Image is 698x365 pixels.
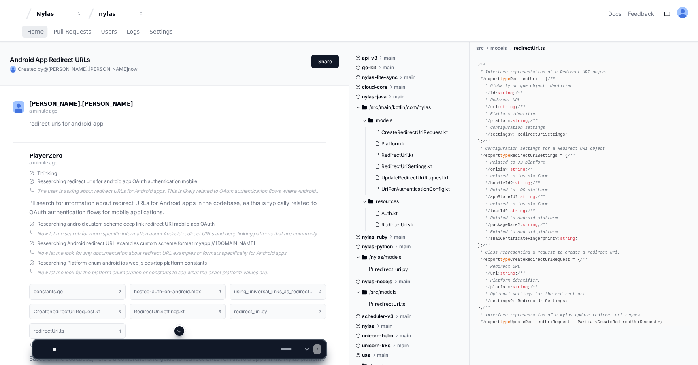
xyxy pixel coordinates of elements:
[230,284,326,299] button: using_universal_links_as_redirect_uri_on_android.mdx4
[27,23,44,41] a: Home
[362,278,392,285] span: nylas-nodejs
[381,163,432,170] span: RedirectUriSettings.kt
[608,10,621,18] a: Docs
[372,219,459,231] button: RedirectUris.kt
[500,271,515,276] span: string
[500,77,510,81] span: type
[37,188,326,194] div: The user is asking about redirect URLs for Android apps. This is likely related to OAuth authenti...
[43,66,48,72] span: @
[478,153,575,172] span: /** * Related to JS platform */
[515,181,530,186] span: string
[362,234,387,240] span: nylas-ruby
[362,287,367,297] svg: Directory
[478,63,607,81] span: /** * Interface representation of a Redirect URI object */
[381,129,448,136] span: CreateRedirectUriRequest.kt
[365,299,459,310] button: redirectUri.ts
[119,288,121,295] span: 2
[34,309,100,314] h1: CreateRedirectUriRequest.kt
[478,167,548,186] span: /** * Related to iOS platform */
[393,94,404,100] span: main
[362,94,387,100] span: nylas-java
[101,23,117,41] a: Users
[37,240,255,247] span: Researching Android redirect URL examples custom scheme format myapp:// [DOMAIN_NAME]
[13,101,24,113] img: ALV-UjU-Uivu_cc8zlDcn2c9MNEgVYayUocKx0gHV_Yy_SMunaAAd7JZxK5fgww1Mi-cdUJK5q-hvUHnPErhbMG5W0ta4bF9-...
[37,250,326,256] div: Now let me look for any documentation about redirect URL examples or formats specifically for And...
[53,29,91,34] span: Pull Requests
[362,64,376,71] span: go-kit
[127,23,140,41] a: Logs
[514,45,545,51] span: redirectUri.ts
[628,10,654,18] button: Feedback
[372,184,459,195] button: UrlForAuthenticationConfig.kt
[29,160,57,166] span: a minute ago
[355,101,464,114] button: /src/main/kotlin/com/nylas
[368,115,373,125] svg: Directory
[372,208,459,219] button: Auth.kt
[33,6,85,21] button: Nylas
[500,320,510,324] span: type
[101,29,117,34] span: Users
[478,243,620,262] span: /** * Class representing a request to create a redirect uri. */
[513,118,528,123] span: string
[134,309,185,314] h1: RedirectUriSettings.kt
[29,323,126,339] button: redirectUri.ts1
[478,194,548,213] span: /** * Related to iOS platform */
[404,74,415,81] span: main
[362,55,377,61] span: api-v3
[230,304,326,319] button: redirect_uri.py7
[478,305,643,324] span: /** * Interface representation of a Nylas update redirect uri request */
[311,55,339,68] button: Share
[29,304,126,319] button: CreateRedirectUriRequest.kt5
[376,117,392,124] span: models
[478,62,690,326] div: export RedirectUri = { id: ; url: ; platform: ; settings?: RedirectUriSettings; }; export Redirec...
[362,195,464,208] button: resources
[375,301,405,307] span: redirectUri.ts
[369,289,396,295] span: /src/models
[149,23,172,41] a: Settings
[234,289,315,294] h1: using_universal_links_as_redirect_uri_on_android.mdx
[375,266,408,273] span: redirect_uri.py
[372,172,459,184] button: UpdateRedirectUriRequest.kt
[560,236,575,241] span: string
[29,100,133,107] span: [PERSON_NAME].[PERSON_NAME]
[48,66,128,72] span: [PERSON_NAME].[PERSON_NAME]
[381,186,450,192] span: UrlForAuthenticationConfig.kt
[500,105,515,109] span: string
[37,269,326,276] div: Now let me look for the platform enumeration or constants to see what the exact platform values are.
[381,152,413,158] span: RedirectUri.kt
[36,10,71,18] div: Nylas
[362,323,375,329] span: nylas
[400,313,411,320] span: main
[500,257,510,262] span: type
[381,175,449,181] span: UpdateRedirectUriRequest.kt
[29,284,126,299] button: constants.go2
[369,254,401,260] span: /nylas/models
[672,338,694,360] iframe: Open customer support
[520,194,535,199] span: string
[362,74,398,81] span: nylas-lite-sync
[399,278,410,285] span: main
[365,264,459,275] button: redirect_uri.py
[478,91,523,109] span: /** * Redirect URL */
[677,7,688,18] img: ALV-UjU-Uivu_cc8zlDcn2c9MNEgVYayUocKx0gHV_Yy_SMunaAAd7JZxK5fgww1Mi-cdUJK5q-hvUHnPErhbMG5W0ta4bF9-...
[130,284,226,299] button: hosted-auth-on-android.mdx3
[362,252,367,262] svg: Directory
[362,102,367,112] svg: Directory
[53,23,91,41] a: Pull Requests
[478,271,540,290] span: /** * Platform identifier. */
[372,149,459,161] button: RedirectUri.kt
[490,45,507,51] span: models
[368,196,373,206] svg: Directory
[29,108,57,114] span: a minute ago
[99,10,134,18] div: nylas
[510,167,525,172] span: string
[319,308,321,315] span: 7
[128,66,138,72] span: now
[319,288,321,295] span: 4
[37,260,207,266] span: Researching Platform enum android ios web js desktop platform constants
[355,286,464,299] button: /src/models
[478,77,572,95] span: /** * Globally unique object identifier */
[383,64,394,71] span: main
[381,222,416,228] span: RedirectUris.kt
[372,161,459,172] button: RedirectUriSettings.kt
